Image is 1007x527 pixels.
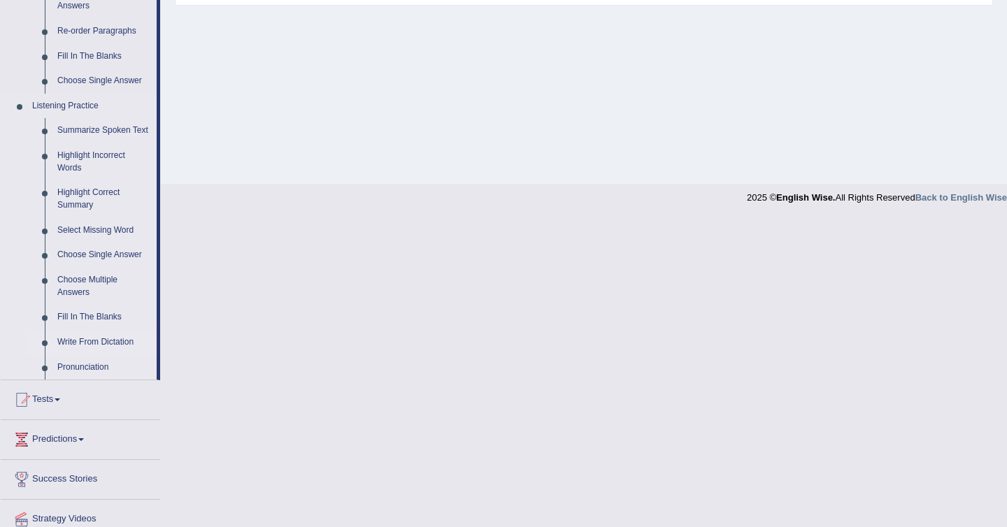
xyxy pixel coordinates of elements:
a: Choose Multiple Answers [51,268,157,305]
a: Success Stories [1,460,160,495]
a: Highlight Correct Summary [51,180,157,217]
a: Tests [1,380,160,415]
a: Predictions [1,420,160,455]
a: Listening Practice [26,94,157,119]
a: Fill In The Blanks [51,44,157,69]
a: Select Missing Word [51,218,157,243]
a: Fill In The Blanks [51,305,157,330]
a: Pronunciation [51,355,157,380]
a: Choose Single Answer [51,243,157,268]
a: Highlight Incorrect Words [51,143,157,180]
a: Choose Single Answer [51,68,157,94]
a: Summarize Spoken Text [51,118,157,143]
a: Back to English Wise [915,192,1007,203]
div: 2025 © All Rights Reserved [747,184,1007,204]
a: Write From Dictation [51,330,157,355]
strong: English Wise. [776,192,835,203]
a: Re-order Paragraphs [51,19,157,44]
